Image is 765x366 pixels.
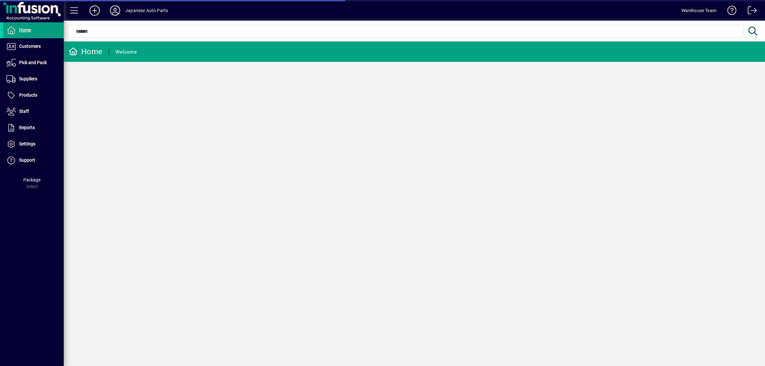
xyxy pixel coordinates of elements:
[3,120,64,136] a: Reports
[19,157,35,163] span: Support
[115,47,137,57] div: Welcome
[19,109,29,114] span: Staff
[105,5,125,16] button: Profile
[84,5,105,16] button: Add
[19,125,35,130] span: Reports
[3,136,64,152] a: Settings
[743,1,757,22] a: Logout
[3,87,64,103] a: Products
[19,60,47,65] span: Pick and Pack
[3,152,64,168] a: Support
[19,141,35,146] span: Settings
[69,47,102,57] div: Home
[3,71,64,87] a: Suppliers
[19,76,37,81] span: Suppliers
[681,5,716,16] div: Warehouse Team
[125,5,168,16] div: Japanese Auto Parts
[23,177,40,182] span: Package
[19,44,41,49] span: Customers
[3,55,64,71] a: Pick and Pack
[19,92,37,98] span: Products
[3,104,64,120] a: Staff
[3,39,64,55] a: Customers
[19,27,31,33] span: Home
[723,1,737,22] a: Knowledge Base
